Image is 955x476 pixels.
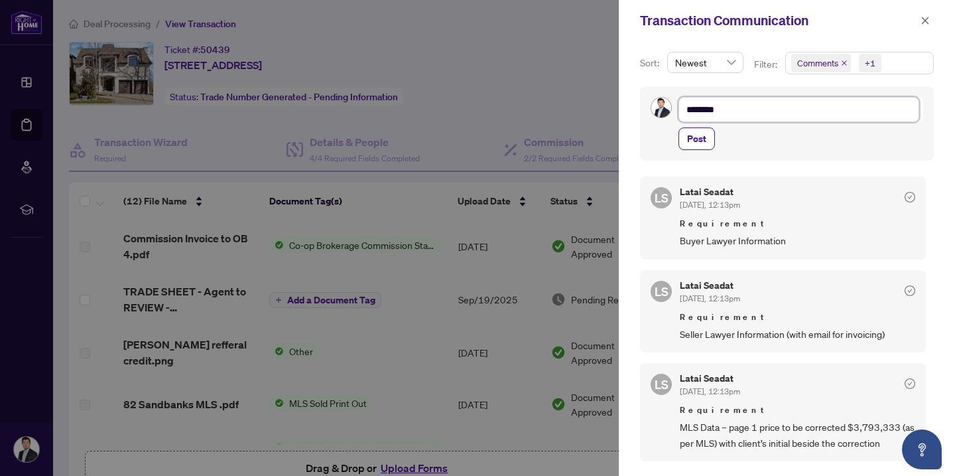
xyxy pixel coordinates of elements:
[680,217,915,230] span: Requirement
[640,56,662,70] p: Sort:
[921,16,930,25] span: close
[902,430,942,469] button: Open asap
[680,281,740,290] h5: Latai Seadat
[680,374,740,383] h5: Latai Seadat
[655,189,668,207] span: LS
[905,285,915,296] span: check-circle
[680,311,915,324] span: Requirement
[655,282,668,301] span: LS
[675,52,735,72] span: Newest
[680,327,915,342] span: Seller Lawyer Information (with email for invoicing)
[651,98,671,118] img: Profile Icon
[680,386,740,396] span: [DATE], 12:13pm
[791,54,851,72] span: Comments
[797,56,838,70] span: Comments
[640,11,917,31] div: Transaction Communication
[680,233,915,248] span: Buyer Lawyer Information
[678,127,715,150] button: Post
[680,404,915,417] span: Requirement
[655,375,668,394] span: LS
[905,192,915,202] span: check-circle
[680,200,740,210] span: [DATE], 12:13pm
[905,378,915,389] span: check-circle
[841,60,848,66] span: close
[680,187,740,197] h5: Latai Seadat
[687,128,706,149] span: Post
[865,56,875,70] div: +1
[680,420,915,451] span: MLS Data – page 1 price to be corrected $3,793,333 (as per MLS) with client’s initial beside the ...
[680,293,740,303] span: [DATE], 12:13pm
[754,57,779,72] p: Filter:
